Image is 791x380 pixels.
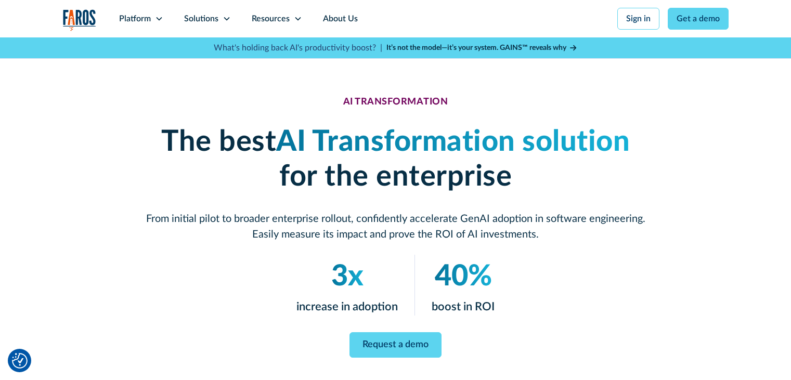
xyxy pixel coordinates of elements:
[214,42,382,54] p: What's holding back AI's productivity boost? |
[668,8,729,30] a: Get a demo
[435,262,492,291] em: 40%
[119,12,151,25] div: Platform
[276,127,630,156] em: AI Transformation solution
[146,211,645,242] p: From initial pilot to broader enterprise rollout, confidently accelerate GenAI adoption in softwa...
[349,332,442,358] a: Request a demo
[386,44,566,51] strong: It’s not the model—it’s your system. GAINS™ reveals why
[279,162,512,191] strong: for the enterprise
[386,43,578,54] a: It’s not the model—it’s your system. GAINS™ reveals why
[12,353,28,369] img: Revisit consent button
[432,298,495,316] p: boost in ROI
[296,298,398,316] p: increase in adoption
[184,12,218,25] div: Solutions
[617,8,659,30] a: Sign in
[161,127,276,156] strong: The best
[12,353,28,369] button: Cookie Settings
[331,262,364,291] em: 3x
[63,9,96,31] a: home
[343,97,448,108] div: AI TRANSFORMATION
[252,12,290,25] div: Resources
[63,9,96,31] img: Logo of the analytics and reporting company Faros.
